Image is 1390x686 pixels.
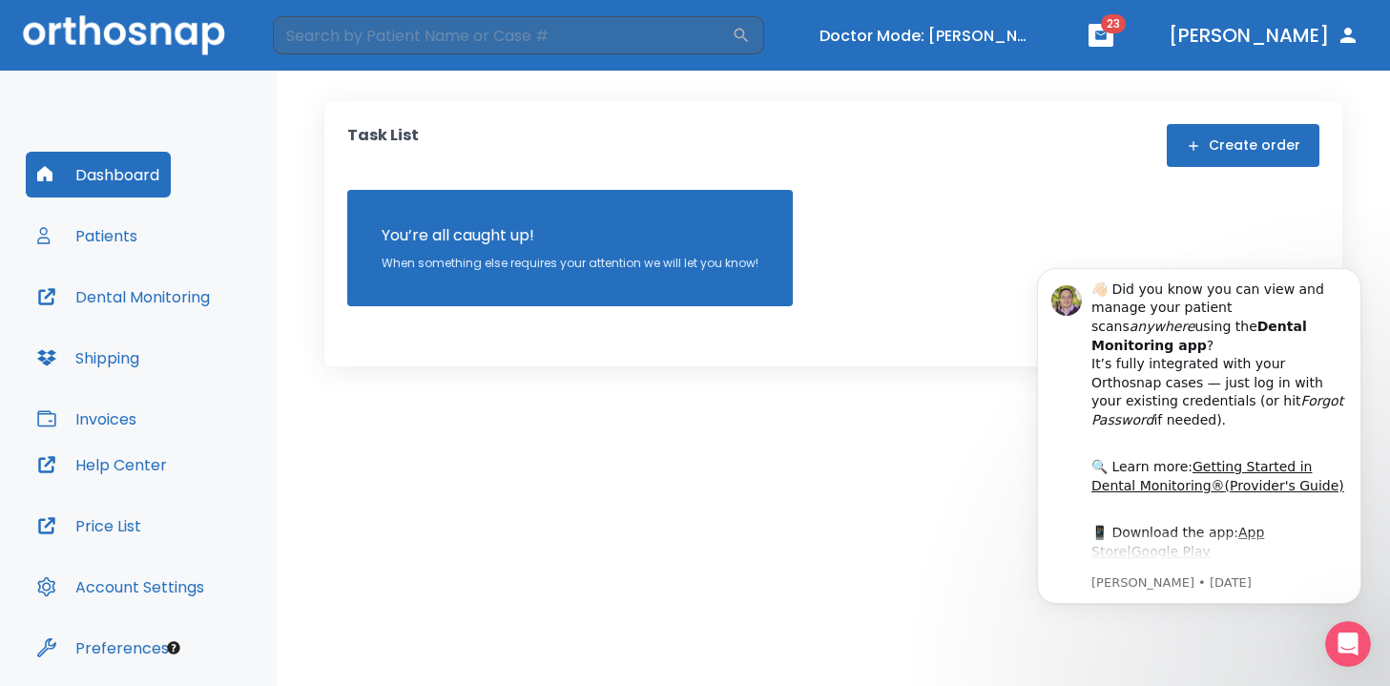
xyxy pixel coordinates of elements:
[26,503,153,549] button: Price List
[26,152,171,197] button: Dashboard
[23,15,225,54] img: Orthosnap
[273,16,732,54] input: Search by Patient Name or Case #
[1008,239,1390,634] iframe: Intercom notifications message
[1325,621,1371,667] iframe: Intercom live chat
[26,274,221,320] button: Dental Monitoring
[1161,18,1367,52] button: [PERSON_NAME]
[812,20,1041,52] button: Doctor Mode: [PERSON_NAME]
[26,335,151,381] button: Shipping
[26,625,180,671] button: Preferences
[382,224,758,247] p: You’re all caught up!
[347,124,419,167] p: Task List
[1101,14,1126,33] span: 23
[26,396,148,442] button: Invoices
[26,564,216,610] button: Account Settings
[1167,124,1319,167] button: Create order
[382,255,758,272] p: When something else requires your attention we will let you know!
[26,442,178,488] button: Help Center
[165,639,182,656] div: Tooltip anchor
[26,213,149,259] button: Patients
